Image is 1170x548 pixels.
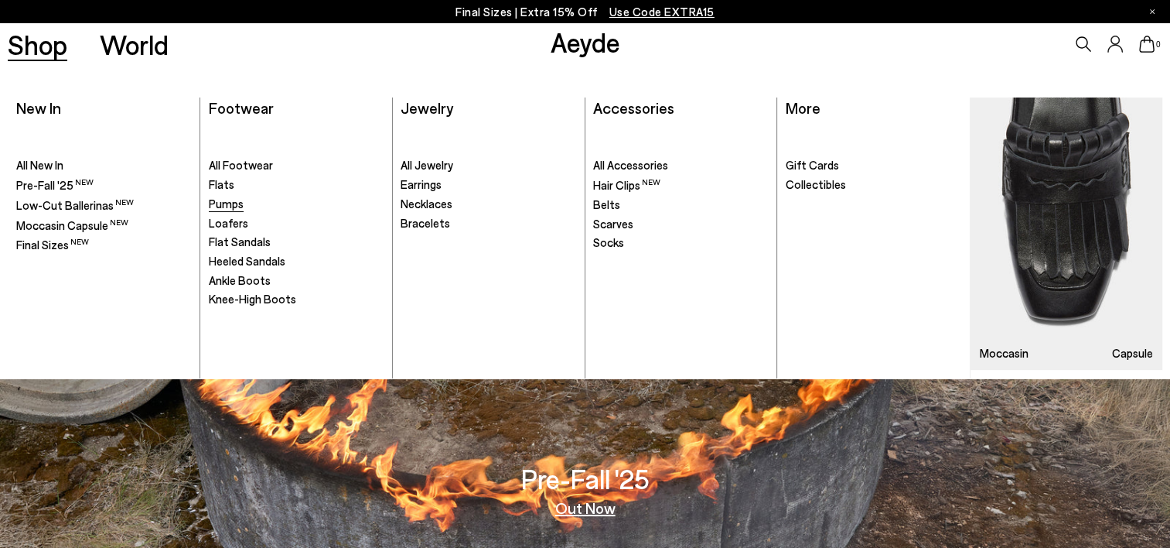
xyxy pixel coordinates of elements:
a: Moccasin Capsule [16,217,192,234]
a: Heeled Sandals [209,254,384,269]
h3: Pre-Fall '25 [521,465,650,492]
a: 0 [1139,36,1155,53]
span: Belts [593,197,620,211]
a: Aeyde [550,26,619,58]
a: Loafers [209,216,384,231]
span: Flats [209,177,234,191]
a: Knee-High Boots [209,292,384,307]
a: Footwear [209,98,274,117]
span: All New In [16,158,63,172]
a: Collectibles [786,177,962,193]
span: Scarves [593,217,633,231]
a: More [786,98,820,117]
a: Belts [593,197,769,213]
span: Low-Cut Ballerinas [16,198,134,212]
a: Scarves [593,217,769,232]
span: Bracelets [401,216,450,230]
span: Socks [593,235,624,249]
span: All Accessories [593,158,668,172]
a: Moccasin Capsule [970,98,1162,370]
a: All New In [16,158,192,173]
span: Moccasin Capsule [16,218,128,232]
span: Navigate to /collections/ss25-final-sizes [609,5,715,19]
span: Collectibles [786,177,846,191]
a: Out Now [555,500,616,515]
p: Final Sizes | Extra 15% Off [455,2,715,22]
a: Socks [593,235,769,251]
span: Final Sizes [16,238,89,252]
a: Low-Cut Ballerinas [16,197,192,214]
span: Hair Clips [593,178,660,192]
a: Shop [8,31,67,58]
a: Flats [209,177,384,193]
a: New In [16,98,61,117]
span: Flat Sandals [209,235,271,248]
a: All Accessories [593,158,769,173]
a: Gift Cards [786,158,962,173]
span: Earrings [401,177,442,191]
a: All Jewelry [401,158,576,173]
span: Loafers [209,216,248,230]
span: Pre-Fall '25 [16,178,94,192]
span: Knee-High Boots [209,292,296,306]
a: Flat Sandals [209,235,384,250]
a: Ankle Boots [209,273,384,289]
a: Final Sizes [16,237,192,253]
a: All Footwear [209,158,384,173]
a: Accessories [593,98,674,117]
span: Necklaces [401,197,452,211]
h3: Moccasin [980,348,1028,359]
a: Pumps [209,197,384,212]
h3: Capsule [1112,348,1153,359]
img: Mobile_e6eede4d-78b8-4bd1-ae2a-4197e375e133_900x.jpg [970,98,1162,370]
span: All Footwear [209,158,273,172]
span: Heeled Sandals [209,254,285,268]
span: All Jewelry [401,158,453,172]
a: Necklaces [401,197,576,212]
span: 0 [1155,40,1162,49]
span: Ankle Boots [209,273,271,287]
a: Hair Clips [593,177,769,194]
a: Earrings [401,177,576,193]
a: Bracelets [401,216,576,231]
span: Pumps [209,197,244,211]
a: Jewelry [401,98,453,117]
a: World [100,31,169,58]
span: Gift Cards [786,158,839,172]
a: Pre-Fall '25 [16,177,192,194]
